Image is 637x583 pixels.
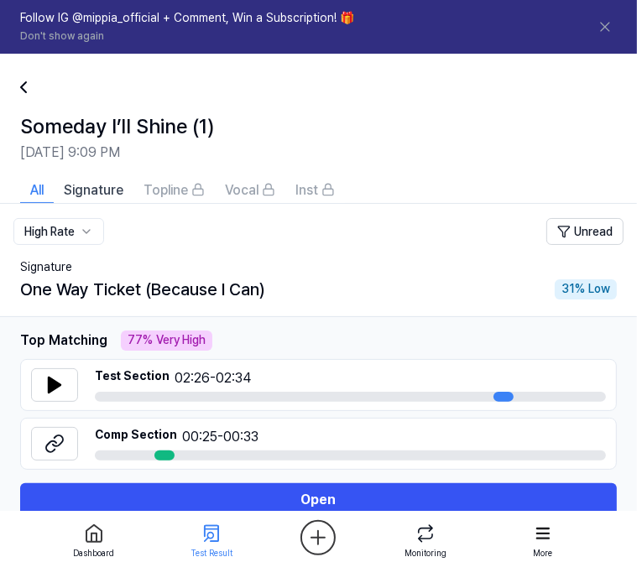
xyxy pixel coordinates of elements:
button: Topline [133,176,215,203]
span: Test Section [95,368,170,388]
span: Vocal [225,180,258,200]
div: Signature [20,259,617,276]
div: Top Matching [20,331,107,351]
button: Signature [54,176,133,203]
div: Monitoring [405,547,446,560]
div: Low [555,279,617,299]
div: Dashboard [73,547,114,560]
span: 02:26 - 02:34 [95,368,606,388]
button: Don't show again [20,29,104,44]
span: 00:25 - 00:33 [95,427,606,447]
div: Very High [121,331,212,351]
h1: Follow IG @mippia_official + Comment, Win a Subscription! 🎁 [20,10,354,27]
h2: [DATE] 9:09 PM [20,143,617,163]
div: Test Result [191,547,232,560]
button: Vocal [215,176,285,203]
a: Dashboard [64,514,124,565]
span: Signature [64,180,123,200]
h1: Someday I’ll Shine (1) [20,111,214,143]
span: Unread [574,224,613,241]
span: 31 % [561,281,585,298]
button: Inst [285,176,345,203]
a: Test Result [181,514,242,565]
span: 77 % [128,332,153,349]
span: All [30,180,44,200]
a: Monitoring [395,514,456,565]
button: All [20,176,54,203]
span: Topline [144,180,188,200]
div: One Way Ticket (Because I Can) [20,276,264,303]
span: Inst [295,180,318,200]
button: Open [20,483,617,517]
a: More [513,514,573,565]
div: More [534,547,553,560]
button: Unread [546,218,624,245]
span: Comp Section [95,427,177,447]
